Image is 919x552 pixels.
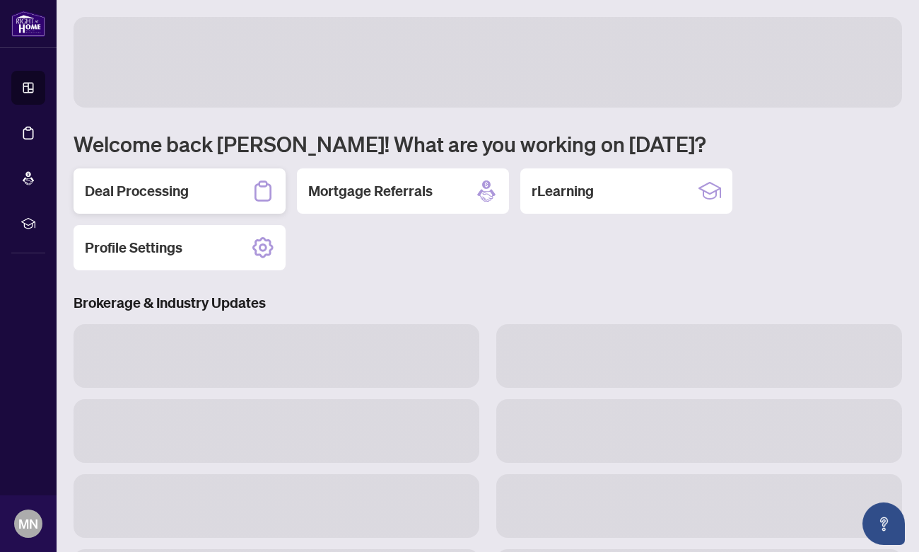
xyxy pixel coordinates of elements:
h1: Welcome back [PERSON_NAME]! What are you working on [DATE]? [74,130,902,157]
h2: Profile Settings [85,238,182,258]
img: logo [11,11,45,37]
h3: Brokerage & Industry Updates [74,293,902,313]
h2: Mortgage Referrals [308,181,433,201]
h2: rLearning [532,181,594,201]
span: MN [18,514,38,534]
h2: Deal Processing [85,181,189,201]
button: Open asap [862,502,905,545]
